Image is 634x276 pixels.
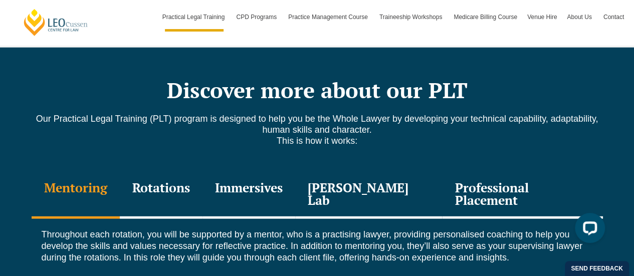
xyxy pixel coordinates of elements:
[42,229,593,264] p: Throughout each rotation, you will be supported by a mentor, who is a practising lawyer, providin...
[120,171,202,219] div: Rotations
[374,3,449,32] a: Traineeship Workshops
[157,3,232,32] a: Practical Legal Training
[295,171,443,219] div: [PERSON_NAME] Lab
[522,3,562,32] a: Venue Hire
[442,171,602,219] div: Professional Placement
[32,78,603,103] h2: Discover more about our PLT
[283,3,374,32] a: Practice Management Course
[23,8,89,37] a: [PERSON_NAME] Centre for Law
[598,3,629,32] a: Contact
[32,113,603,146] p: Our Practical Legal Training (PLT) program is designed to help you be the Whole Lawyer by develop...
[449,3,522,32] a: Medicare Billing Course
[231,3,283,32] a: CPD Programs
[32,171,120,219] div: Mentoring
[562,3,598,32] a: About Us
[567,209,609,251] iframe: LiveChat chat widget
[202,171,295,219] div: Immersives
